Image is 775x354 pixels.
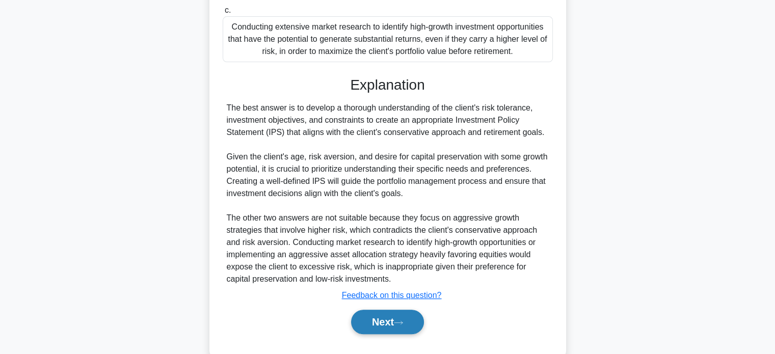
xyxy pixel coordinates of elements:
div: Conducting extensive market research to identify high-growth investment opportunities that have t... [223,16,553,62]
a: Feedback on this question? [342,291,442,299]
div: The best answer is to develop a thorough understanding of the client's risk tolerance, investment... [227,102,549,285]
h3: Explanation [229,76,547,94]
span: c. [225,6,231,14]
button: Next [351,310,424,334]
